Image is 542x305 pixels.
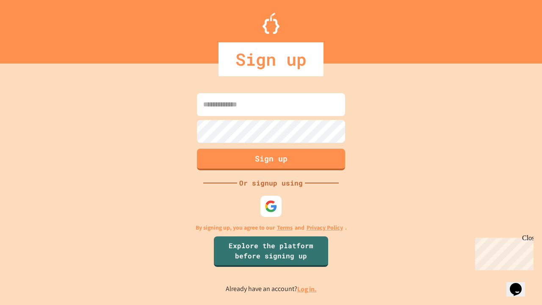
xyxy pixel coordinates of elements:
[307,223,343,232] a: Privacy Policy
[263,13,279,34] img: Logo.svg
[277,223,293,232] a: Terms
[197,149,345,170] button: Sign up
[196,223,347,232] p: By signing up, you agree to our and .
[226,284,317,294] p: Already have an account?
[265,200,277,213] img: google-icon.svg
[472,234,534,270] iframe: chat widget
[237,178,305,188] div: Or signup using
[218,42,324,76] div: Sign up
[214,236,328,267] a: Explore the platform before signing up
[3,3,58,54] div: Chat with us now!Close
[297,285,317,294] a: Log in.
[506,271,534,297] iframe: chat widget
